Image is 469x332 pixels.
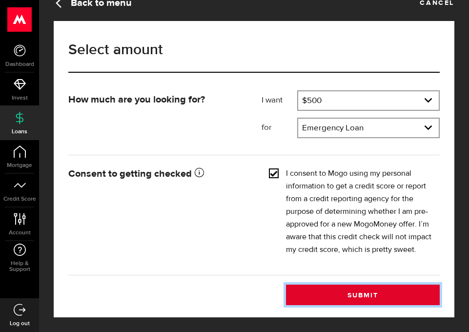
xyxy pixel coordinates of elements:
[8,4,37,33] button: Open LiveChat chat widget
[298,91,439,110] a: expand select
[286,285,440,305] button: Submit
[68,95,205,104] strong: How much are you looking for?
[262,122,297,134] label: for
[298,119,439,137] a: expand select
[262,95,297,106] label: I want
[269,167,279,177] input: I consent to Mogo using my personal information to get a credit score or report from a credit rep...
[68,42,440,57] h1: Select amount
[68,169,204,179] strong: Consent to getting checked
[286,167,433,256] label: I consent to Mogo using my personal information to get a credit score or report from a credit rep...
